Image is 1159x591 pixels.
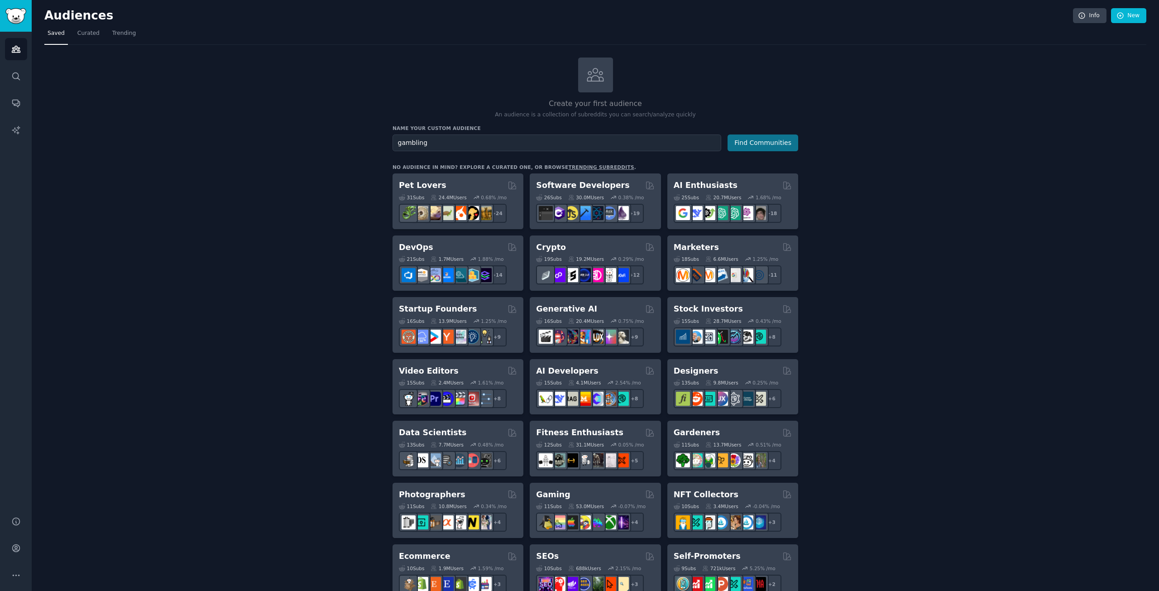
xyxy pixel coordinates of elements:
[674,318,699,324] div: 15 Sub s
[705,318,741,324] div: 28.7M Users
[674,503,699,509] div: 10 Sub s
[481,194,507,201] div: 0.68 % /mo
[431,565,464,572] div: 1.9M Users
[488,513,507,532] div: + 4
[414,206,428,220] img: ballpython
[674,442,699,448] div: 11 Sub s
[1111,8,1146,24] a: New
[615,577,629,591] img: The_SEO
[705,256,738,262] div: 6.6M Users
[564,206,578,220] img: learnjavascript
[752,380,778,386] div: 0.25 % /mo
[564,268,578,282] img: ethstaker
[1073,8,1106,24] a: Info
[615,206,629,220] img: elixir
[402,453,416,467] img: MachineLearning
[714,206,728,220] img: chatgpt_promptDesign
[399,365,459,377] h2: Video Editors
[414,268,428,282] img: AWS_Certified_Experts
[478,256,504,262] div: 1.88 % /mo
[676,577,690,591] img: AppIdeas
[440,392,454,406] img: VideoEditors
[705,194,741,201] div: 20.7M Users
[399,242,433,253] h2: DevOps
[465,206,479,220] img: PetAdvice
[714,453,728,467] img: GardeningUK
[478,565,504,572] div: 1.59 % /mo
[577,577,591,591] img: SEO_cases
[752,515,766,529] img: DigitalItems
[689,577,703,591] img: youtubepromotion
[488,327,507,346] div: + 9
[402,515,416,529] img: analog
[393,111,798,119] p: An audience is a collection of subreddits you can search/analyze quickly
[618,194,644,201] div: 0.38 % /mo
[465,392,479,406] img: Youtubevideo
[589,515,603,529] img: gamers
[402,206,416,220] img: herpetology
[676,268,690,282] img: content_marketing
[551,268,565,282] img: 0xPolygon
[440,577,454,591] img: EtsySellers
[427,515,441,529] img: AnalogCommunity
[431,318,466,324] div: 13.9M Users
[440,268,454,282] img: DevOpsLinks
[74,26,103,45] a: Curated
[427,330,441,344] img: startup
[452,206,466,220] img: cockatiel
[431,256,464,262] div: 1.7M Users
[756,442,781,448] div: 0.51 % /mo
[689,453,703,467] img: succulents
[431,503,466,509] div: 10.8M Users
[762,389,781,408] div: + 6
[536,303,597,315] h2: Generative AI
[577,515,591,529] img: GamerPals
[701,392,715,406] img: UI_Design
[752,268,766,282] img: OnlineMarketing
[752,392,766,406] img: UX_Design
[44,26,68,45] a: Saved
[399,194,424,201] div: 31 Sub s
[536,380,561,386] div: 15 Sub s
[478,206,492,220] img: dogbreed
[739,206,753,220] img: OpenAIDev
[536,242,566,253] h2: Crypto
[568,318,604,324] div: 20.4M Users
[399,256,424,262] div: 21 Sub s
[427,206,441,220] img: leopardgeckos
[589,268,603,282] img: defiblockchain
[536,489,570,500] h2: Gaming
[625,327,644,346] div: + 9
[676,206,690,220] img: GoogleGeminiAI
[625,451,644,470] div: + 5
[551,392,565,406] img: DeepSeek
[564,330,578,344] img: deepdream
[676,330,690,344] img: dividends
[705,380,738,386] div: 9.8M Users
[618,442,644,448] div: 0.05 % /mo
[752,503,780,509] div: -0.04 % /mo
[589,330,603,344] img: FluxAI
[536,180,629,191] h2: Software Developers
[478,453,492,467] img: data
[478,577,492,591] img: ecommerce_growth
[615,268,629,282] img: defi_
[676,453,690,467] img: vegetablegardening
[478,330,492,344] img: growmybusiness
[689,268,703,282] img: bigseo
[739,515,753,529] img: OpenseaMarket
[674,194,699,201] div: 25 Sub s
[399,551,450,562] h2: Ecommerce
[589,206,603,220] img: reactnative
[674,565,696,572] div: 9 Sub s
[393,125,798,131] h3: Name your custom audience
[539,577,553,591] img: SEO_Digital_Marketing
[536,442,561,448] div: 12 Sub s
[539,515,553,529] img: linux_gaming
[393,135,721,151] input: Pick a short name, like "Digital Marketers" or "Movie-Goers"
[399,303,477,315] h2: Startup Founders
[727,330,741,344] img: StocksAndTrading
[762,513,781,532] div: + 3
[44,9,1073,23] h2: Audiences
[674,180,738,191] h2: AI Enthusiasts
